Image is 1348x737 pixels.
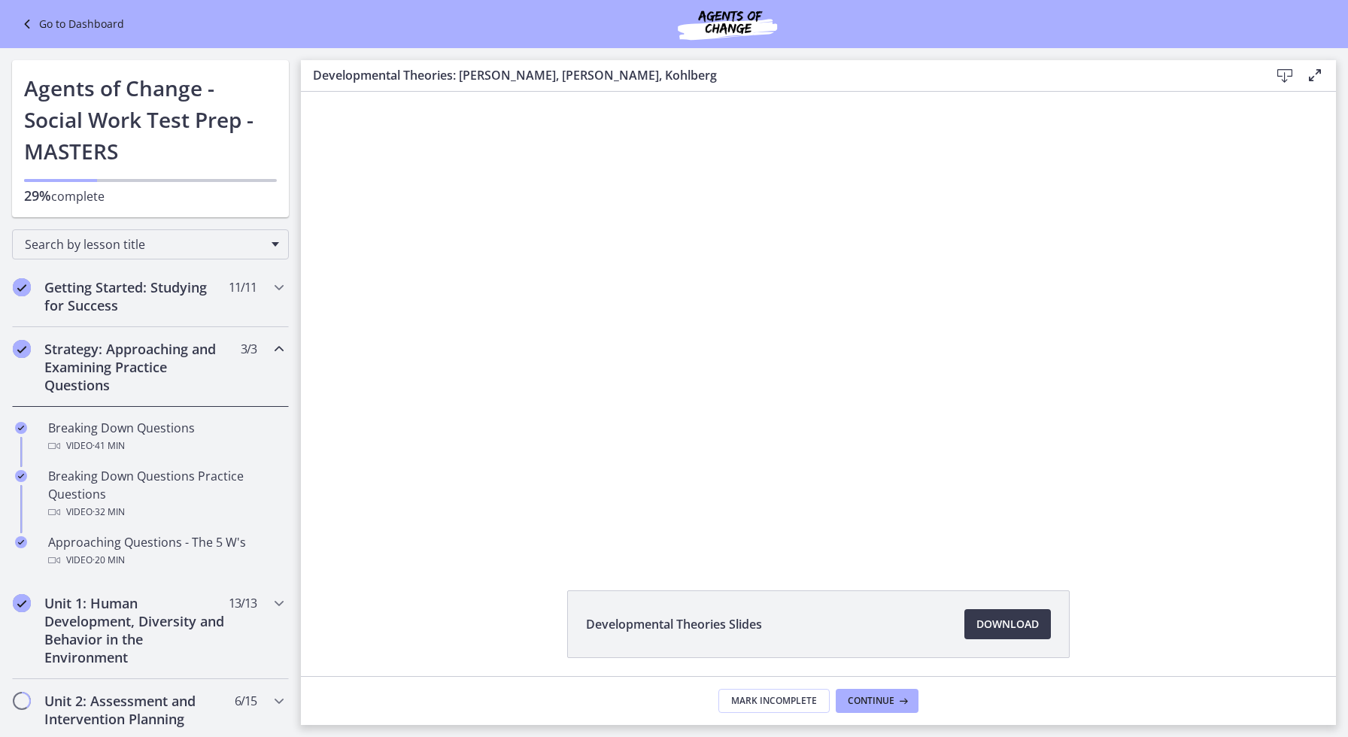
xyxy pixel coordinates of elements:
[964,609,1051,639] a: Download
[12,229,289,259] div: Search by lesson title
[24,72,277,167] h1: Agents of Change - Social Work Test Prep - MASTERS
[25,236,264,253] span: Search by lesson title
[241,340,257,358] span: 3 / 3
[637,6,818,42] img: Agents of Change Social Work Test Prep
[229,594,257,612] span: 13 / 13
[301,92,1336,556] iframe: Video Lesson
[48,503,283,521] div: Video
[93,503,125,521] span: · 32 min
[13,340,31,358] i: Completed
[48,551,283,569] div: Video
[48,467,283,521] div: Breaking Down Questions Practice Questions
[44,692,228,728] h2: Unit 2: Assessment and Intervention Planning
[313,66,1246,84] h3: Developmental Theories: [PERSON_NAME], [PERSON_NAME], Kohlberg
[48,419,283,455] div: Breaking Down Questions
[44,340,228,394] h2: Strategy: Approaching and Examining Practice Questions
[718,689,830,713] button: Mark Incomplete
[93,551,125,569] span: · 20 min
[836,689,918,713] button: Continue
[229,278,257,296] span: 11 / 11
[976,615,1039,633] span: Download
[13,278,31,296] i: Completed
[15,470,27,482] i: Completed
[731,695,817,707] span: Mark Incomplete
[15,536,27,548] i: Completed
[44,278,228,314] h2: Getting Started: Studying for Success
[15,422,27,434] i: Completed
[18,15,124,33] a: Go to Dashboard
[235,692,257,710] span: 6 / 15
[48,437,283,455] div: Video
[13,594,31,612] i: Completed
[586,615,762,633] span: Developmental Theories Slides
[48,533,283,569] div: Approaching Questions - The 5 W's
[848,695,894,707] span: Continue
[93,437,125,455] span: · 41 min
[24,187,51,205] span: 29%
[24,187,277,205] p: complete
[44,594,228,666] h2: Unit 1: Human Development, Diversity and Behavior in the Environment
